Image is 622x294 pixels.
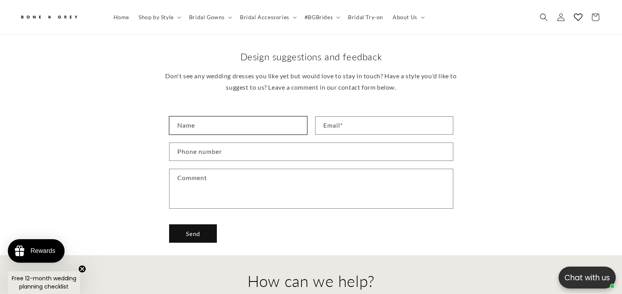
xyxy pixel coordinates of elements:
[31,247,55,254] div: Rewards
[159,51,464,63] h2: Design suggestions and feedback
[169,224,217,243] button: Send
[109,9,134,25] a: Home
[17,8,101,27] a: Bone and Grey Bridal
[300,9,343,25] summary: #BGBrides
[159,271,464,291] h2: How can we help?
[343,9,388,25] a: Bridal Try-on
[235,9,300,25] summary: Bridal Accessories
[388,9,428,25] summary: About Us
[305,14,333,21] span: #BGBrides
[535,9,552,26] summary: Search
[348,14,383,21] span: Bridal Try-on
[114,14,129,21] span: Home
[8,271,80,294] div: Free 12-month wedding planning checklistClose teaser
[240,14,289,21] span: Bridal Accessories
[134,9,184,25] summary: Shop by Style
[559,272,616,283] p: Chat with us
[189,14,225,21] span: Bridal Gowns
[184,9,235,25] summary: Bridal Gowns
[12,274,76,290] span: Free 12-month wedding planning checklist
[139,14,174,21] span: Shop by Style
[159,70,464,93] p: Don't see any wedding dresses you like yet but would love to stay in touch? Have a style you'd li...
[78,265,86,273] button: Close teaser
[393,14,417,21] span: About Us
[20,11,78,24] img: Bone and Grey Bridal
[559,267,616,289] button: Open chatbox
